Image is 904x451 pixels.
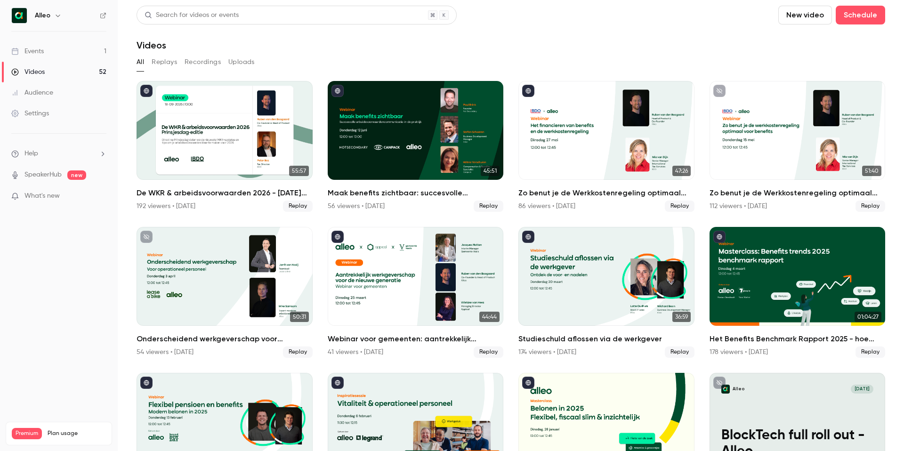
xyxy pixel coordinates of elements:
[137,40,166,51] h1: Videos
[479,312,500,322] span: 44:44
[474,346,503,358] span: Replay
[522,377,534,389] button: published
[855,312,881,322] span: 01:04:27
[11,149,106,159] li: help-dropdown-opener
[24,170,62,180] a: SpeakerHub
[710,81,886,212] li: Zo benut je de Werkkostenregeling optimaal voor benefits
[672,312,691,322] span: 36:59
[137,347,194,357] div: 54 viewers • [DATE]
[137,201,195,211] div: 192 viewers • [DATE]
[283,346,313,358] span: Replay
[862,166,881,176] span: 51:40
[328,333,504,345] h2: Webinar voor gemeenten: aantrekkelijk werkgeverschap voor de nieuwe generatie
[11,67,45,77] div: Videos
[481,166,500,176] span: 45:51
[710,201,767,211] div: 112 viewers • [DATE]
[710,227,886,358] a: 01:04:27Het Benefits Benchmark Rapport 2025 - hoe verhoudt jouw organisatie zich tot de benchmark...
[12,428,42,439] span: Premium
[137,6,885,445] section: Videos
[228,55,255,70] button: Uploads
[328,227,504,358] li: Webinar voor gemeenten: aantrekkelijk werkgeverschap voor de nieuwe generatie
[710,81,886,212] a: 51:40Zo benut je de Werkkostenregeling optimaal voor benefits112 viewers • [DATE]Replay
[328,347,383,357] div: 41 viewers • [DATE]
[522,85,534,97] button: published
[672,166,691,176] span: 47:26
[140,231,153,243] button: unpublished
[331,231,344,243] button: published
[11,47,44,56] div: Events
[95,192,106,201] iframe: Noticeable Trigger
[67,170,86,180] span: new
[851,385,873,394] span: [DATE]
[713,231,726,243] button: published
[11,88,53,97] div: Audience
[12,8,27,23] img: Alleo
[733,386,745,392] p: Alleo
[137,81,313,212] li: De WKR & arbeidsvoorwaarden 2026 - Prinsjesdag editie
[518,333,694,345] h2: Studieschuld aflossen via de werkgever
[145,10,239,20] div: Search for videos or events
[328,81,504,212] li: Maak benefits zichtbaar: succesvolle arbeidsvoorwaarden communicatie in de praktijk
[24,191,60,201] span: What's new
[522,231,534,243] button: published
[713,377,726,389] button: unpublished
[474,201,503,212] span: Replay
[331,85,344,97] button: published
[721,385,730,394] img: BlockTech full roll out - Alleo
[518,187,694,199] h2: Zo benut je de Werkkostenregeling optimaal voor benefits
[289,166,309,176] span: 55:57
[328,201,385,211] div: 56 viewers • [DATE]
[35,11,50,20] h6: Alleo
[710,347,768,357] div: 178 viewers • [DATE]
[185,55,221,70] button: Recordings
[137,187,313,199] h2: De WKR & arbeidsvoorwaarden 2026 - [DATE] editie
[11,109,49,118] div: Settings
[518,81,694,212] li: Zo benut je de Werkkostenregeling optimaal voor benefits
[140,85,153,97] button: published
[713,85,726,97] button: unpublished
[518,227,694,358] li: Studieschuld aflossen via de werkgever
[137,55,144,70] button: All
[328,227,504,358] a: 44:44Webinar voor gemeenten: aantrekkelijk werkgeverschap voor de nieuwe generatie41 viewers • [D...
[518,81,694,212] a: 47:26Zo benut je de Werkkostenregeling optimaal voor benefits86 viewers • [DATE]Replay
[778,6,832,24] button: New video
[856,346,885,358] span: Replay
[331,377,344,389] button: published
[328,81,504,212] a: 45:51Maak benefits zichtbaar: succesvolle arbeidsvoorwaarden communicatie in de praktijk56 viewer...
[140,377,153,389] button: published
[48,430,106,437] span: Plan usage
[856,201,885,212] span: Replay
[283,201,313,212] span: Replay
[665,346,694,358] span: Replay
[290,312,309,322] span: 50:31
[137,81,313,212] a: 55:57De WKR & arbeidsvoorwaarden 2026 - [DATE] editie192 viewers • [DATE]Replay
[518,347,576,357] div: 174 viewers • [DATE]
[24,149,38,159] span: Help
[137,227,313,358] a: 50:31Onderscheidend werkgeverschap voor operationeel personeel54 viewers • [DATE]Replay
[137,227,313,358] li: Onderscheidend werkgeverschap voor operationeel personeel
[518,201,575,211] div: 86 viewers • [DATE]
[137,333,313,345] h2: Onderscheidend werkgeverschap voor operationeel personeel
[665,201,694,212] span: Replay
[710,187,886,199] h2: Zo benut je de Werkkostenregeling optimaal voor benefits
[836,6,885,24] button: Schedule
[518,227,694,358] a: 36:59Studieschuld aflossen via de werkgever174 viewers • [DATE]Replay
[710,333,886,345] h2: Het Benefits Benchmark Rapport 2025 - hoe verhoudt jouw organisatie zich tot de benchmark?
[328,187,504,199] h2: Maak benefits zichtbaar: succesvolle arbeidsvoorwaarden communicatie in de praktijk
[710,227,886,358] li: Het Benefits Benchmark Rapport 2025 - hoe verhoudt jouw organisatie zich tot de benchmark?
[152,55,177,70] button: Replays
